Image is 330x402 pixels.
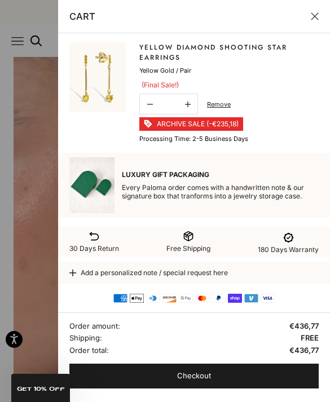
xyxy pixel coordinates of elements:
a: Remove [207,99,231,109]
p: Cart [69,9,95,24]
input: Change quantity [160,94,178,114]
span: 30 Days Return [69,244,119,253]
span: Checkout [177,370,211,382]
img: #YellowGold [69,42,126,112]
p: Every Paloma order comes with a handwritten note & our signature box that tranforms into a jewelr... [122,183,319,200]
p: Luxury Gift Packaging [122,170,319,179]
p: Processing time: 2-5 business days [139,134,248,144]
span: Free Shipping [166,244,210,253]
img: warranty-term-svgrepo-com.svg [280,229,297,246]
div: GET 10% Off [11,374,70,402]
p: Yellow Gold / Pair [139,65,191,76]
span: 180 Days Warranty [258,245,319,254]
span: €436,77 [289,320,319,332]
span: (Final Sale!) [142,81,179,89]
img: box_2.jpg [69,157,115,213]
span: GET 10% Off [17,386,65,392]
span: FREE [301,332,319,344]
img: shipping-box-01-svgrepo-com.svg [183,231,194,242]
button: Checkout [69,364,319,388]
span: €436,77 [289,344,319,356]
span: Order amount: [69,320,120,332]
li: ARCHIVE SALE (-€235,18) [139,117,243,131]
img: return-svgrepo-com.svg [89,231,100,242]
span: Shipping: [69,332,102,344]
button: Add a personalized note / special request here [69,262,319,285]
span: Order total: [69,344,109,356]
a: Yellow Diamond Shooting Star Earrings [139,42,319,63]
